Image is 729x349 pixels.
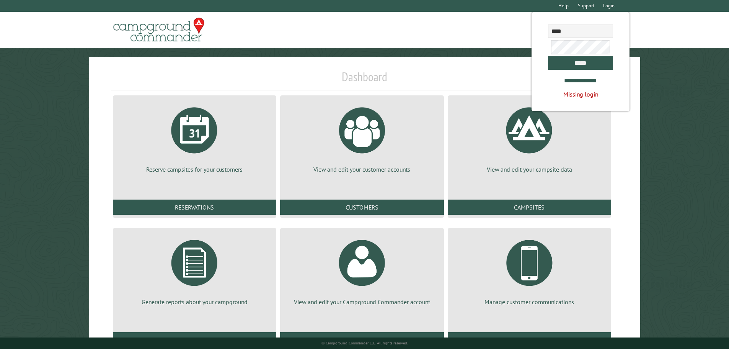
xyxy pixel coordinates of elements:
[548,90,613,98] div: Missing login
[280,332,444,347] a: Account
[289,234,434,306] a: View and edit your Campground Commander account
[111,69,618,90] h1: Dashboard
[457,102,602,174] a: View and edit your campsite data
[113,332,276,347] a: Reports
[457,234,602,306] a: Manage customer communications
[289,165,434,174] p: View and edit your customer accounts
[457,298,602,306] p: Manage customer communications
[448,200,611,215] a: Campsites
[448,332,611,347] a: Communications
[122,234,267,306] a: Generate reports about your campground
[321,341,408,346] small: © Campground Commander LLC. All rights reserved.
[289,298,434,306] p: View and edit your Campground Commander account
[113,200,276,215] a: Reservations
[280,200,444,215] a: Customers
[122,102,267,174] a: Reserve campsites for your customers
[457,165,602,174] p: View and edit your campsite data
[122,165,267,174] p: Reserve campsites for your customers
[111,15,207,45] img: Campground Commander
[122,298,267,306] p: Generate reports about your campground
[289,102,434,174] a: View and edit your customer accounts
